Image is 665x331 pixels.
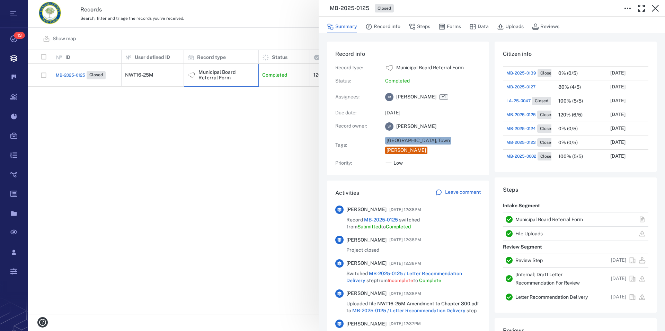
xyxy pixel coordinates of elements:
button: Steps [409,20,430,33]
span: Closed [539,70,555,76]
a: Review Step [515,258,543,263]
span: 13 [14,32,25,39]
a: Letter Recommendation Delivery [515,294,588,300]
p: Review Segment [503,241,542,253]
p: [DATE] [610,125,626,132]
div: 80% (4/5) [558,85,581,90]
p: Priority : [335,160,377,167]
span: [PERSON_NAME] [346,321,387,328]
span: Incomplete [388,278,413,283]
a: LA-25-0047Closed [506,97,551,105]
p: [DATE] [610,111,626,118]
span: MB-2025-0123 [506,139,536,146]
h6: Citizen info [503,50,648,58]
span: MB-2025-0002 [506,153,536,159]
p: [DATE] [611,257,626,264]
span: Project closed [346,247,379,254]
span: [PERSON_NAME] [346,260,387,267]
div: 0% (0/5) [558,71,578,76]
span: [DATE] 12:38PM [389,259,421,268]
span: [PERSON_NAME] [346,290,387,297]
button: Close [648,1,662,15]
a: MB-2025-0123Closed [506,138,556,147]
span: MB-2025-0124 [506,125,536,132]
a: File Uploads [515,231,543,236]
p: [DATE] [385,110,481,116]
span: Switched step from to [346,270,481,284]
span: Completed [386,224,411,229]
div: V F [385,122,393,131]
span: Closed [539,140,555,146]
span: [DATE] 12:38PM [389,236,421,244]
p: Leave comment [445,189,481,196]
div: 0% (0/5) [558,140,578,145]
p: [DATE] [611,294,626,300]
button: Data [469,20,489,33]
p: Due date : [335,110,377,116]
div: 0% (0/5) [558,126,578,131]
span: [PERSON_NAME] [346,237,387,244]
h6: Steps [503,186,648,194]
span: Closed [539,112,555,118]
div: 120% (6/5) [558,112,583,117]
a: [Internal] Draft Letter Recommendation For Review [515,272,580,286]
span: Closed [539,154,555,159]
div: J M [385,93,393,101]
a: MB-2025-0139Closed [506,69,557,77]
p: [DATE] [611,275,626,282]
h3: MB-2025-0125 [330,4,369,12]
p: Completed [385,78,481,85]
button: Toggle to Edit Boxes [621,1,635,15]
span: NWT16-25M Amendment to Chapter 300.pdf [377,301,479,306]
button: Record info [365,20,400,33]
span: LA-25-0047 [506,98,531,104]
span: Closed [533,98,550,104]
a: MB-2025-0125 [364,217,398,223]
p: Assignees : [335,94,377,101]
div: Municipal Board Referral Form [385,64,393,72]
span: MB-2025-0125 [506,112,536,118]
span: [DATE] 12:38PM [389,289,421,298]
p: [DATE] [610,70,626,77]
span: [PERSON_NAME] [396,94,436,101]
a: Leave comment [435,189,481,197]
span: +1 [440,94,447,100]
span: +1 [439,94,448,100]
span: Help [16,5,29,11]
span: [DATE] 12:38PM [389,206,421,214]
button: Toggle Fullscreen [635,1,648,15]
div: 100% (5/5) [558,98,583,104]
a: MB-2025-0127 [506,84,535,90]
a: MB-2025-0125 / Letter Recommendation Delivery [352,308,465,313]
img: icon Municipal Board Referral Form [385,64,393,72]
div: [GEOGRAPHIC_DATA], Town [387,137,450,144]
span: Closed [376,6,392,11]
p: Intake Segment [503,200,540,212]
button: Summary [327,20,357,33]
a: MB-2025-0002Closed [506,152,557,160]
span: Record switched from to [346,217,481,230]
h6: Record info [335,50,481,58]
a: MB-2025-0125Closed [506,111,556,119]
p: Tags : [335,142,377,149]
span: Uploaded file to step [346,300,481,314]
button: Forms [438,20,461,33]
div: StepsIntake SegmentMunicipal Board Referral FormFile UploadsReview SegmentReview Step[DATE][Inter... [495,177,657,318]
span: [DATE] 12:37PM [389,320,421,328]
a: Municipal Board Referral Form [515,217,583,222]
div: [PERSON_NAME] [387,147,426,154]
h6: Activities [335,189,359,197]
p: Municipal Board Referral Form [396,64,464,71]
p: Record type : [335,64,377,71]
p: [DATE] [610,84,626,90]
p: [DATE] [610,153,626,160]
button: Reviews [532,20,559,33]
span: [PERSON_NAME] [346,206,387,213]
span: Submitted [357,224,381,229]
p: Record owner : [335,123,377,130]
span: [PERSON_NAME] [396,123,436,130]
a: MB-2025-0125 / Letter Recommendation Delivery [346,271,462,283]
